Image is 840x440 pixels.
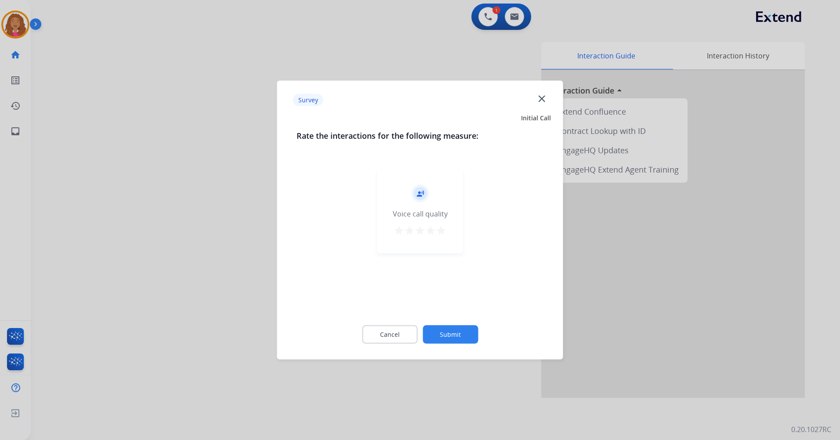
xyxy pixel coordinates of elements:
mat-icon: star [425,225,436,236]
button: Cancel [362,325,417,344]
mat-icon: record_voice_over [416,190,424,198]
span: Initial Call [521,114,551,123]
button: Submit [423,325,478,344]
mat-icon: star [404,225,415,236]
p: 0.20.1027RC [791,424,831,435]
mat-icon: star [394,225,404,236]
mat-icon: close [536,93,547,104]
mat-icon: star [436,225,446,236]
div: Voice call quality [393,209,448,219]
mat-icon: star [415,225,425,236]
p: Survey [293,94,323,106]
h3: Rate the interactions for the following measure: [297,130,544,142]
